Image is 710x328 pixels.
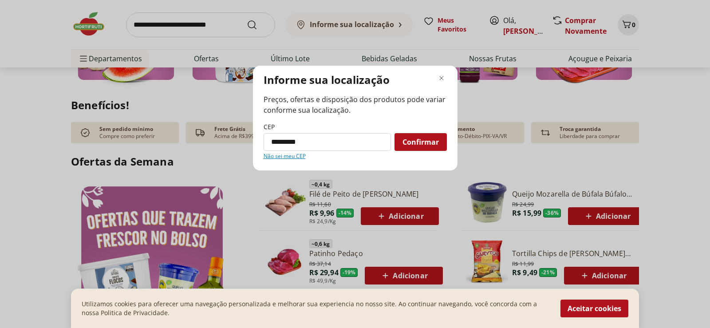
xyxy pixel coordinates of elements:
[264,153,306,160] a: Não sei meu CEP
[560,300,628,317] button: Aceitar cookies
[436,73,447,83] button: Fechar modal de regionalização
[402,138,439,146] span: Confirmar
[264,94,447,115] span: Preços, ofertas e disposição dos produtos pode variar conforme sua localização.
[264,123,275,131] label: CEP
[82,300,550,317] p: Utilizamos cookies para oferecer uma navegação personalizada e melhorar sua experiencia no nosso ...
[264,73,390,87] p: Informe sua localização
[394,133,447,151] button: Confirmar
[253,66,458,170] div: Modal de regionalização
